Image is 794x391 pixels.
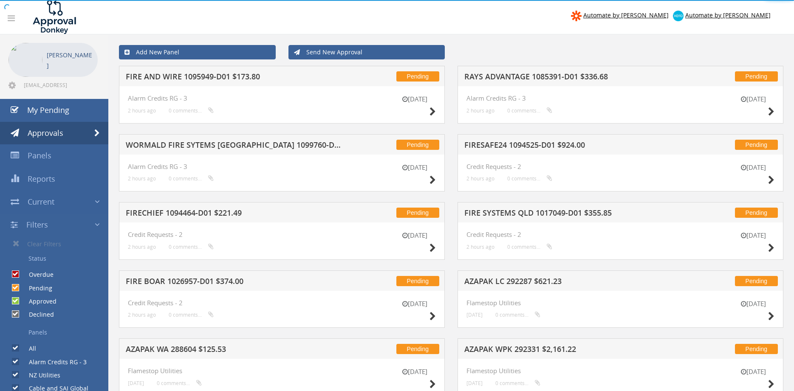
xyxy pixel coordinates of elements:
h5: AZAPAK WA 288604 $125.53 [126,345,345,356]
span: Filters [26,219,48,230]
span: Pending [396,344,439,354]
a: Add New Panel [119,45,276,59]
h5: AZAPAK LC 292287 $621.23 [464,277,683,288]
small: 0 comments... [507,175,552,182]
p: [PERSON_NAME] [47,50,93,71]
h5: FIRE BOAR 1026957-D01 $374.00 [126,277,345,288]
small: 2 hours ago [466,107,494,114]
small: [DATE] [732,163,774,172]
span: Automate by [PERSON_NAME] [583,11,669,19]
label: Declined [20,310,54,319]
small: 0 comments... [169,175,214,182]
span: Current [28,197,54,207]
small: [DATE] [466,380,483,386]
small: [DATE] [732,367,774,376]
span: Pending [735,140,778,150]
small: 2 hours ago [466,175,494,182]
small: [DATE] [732,299,774,308]
small: [DATE] [128,380,144,386]
img: xero-logo.png [673,11,684,21]
span: Pending [396,140,439,150]
h4: Flamestop Utilities [128,367,436,374]
small: 0 comments... [169,244,214,250]
label: NZ Utilities [20,371,60,380]
a: Panels [6,325,108,340]
h5: WORMALD FIRE SYTEMS [GEOGRAPHIC_DATA] 1099760-D01 $225.82 [126,141,345,152]
span: Pending [396,71,439,82]
img: zapier-logomark.png [571,11,582,21]
span: Automate by [PERSON_NAME] [685,11,771,19]
small: 2 hours ago [128,312,156,318]
h4: Alarm Credits RG - 3 [466,95,774,102]
small: [DATE] [393,299,436,308]
small: 2 hours ago [128,107,156,114]
small: 0 comments... [169,312,214,318]
span: Pending [396,276,439,286]
h5: AZAPAK WPK 292331 $2,161.22 [464,345,683,356]
h4: Flamestop Utilities [466,299,774,307]
h4: Credit Requests - 2 [128,299,436,307]
span: [EMAIL_ADDRESS][DOMAIN_NAME] [24,82,96,88]
span: Pending [396,208,439,218]
label: Pending [20,284,52,293]
h4: Alarm Credits RG - 3 [128,163,436,170]
small: 0 comments... [495,312,540,318]
h5: FIRE AND WIRE 1095949-D01 $173.80 [126,73,345,83]
span: Pending [735,344,778,354]
h4: Alarm Credits RG - 3 [128,95,436,102]
small: [DATE] [393,163,436,172]
small: 0 comments... [495,380,540,386]
small: [DATE] [466,312,483,318]
span: Pending [735,276,778,286]
span: Panels [28,150,51,160]
small: [DATE] [393,367,436,376]
label: Overdue [20,270,54,279]
h5: RAYS ADVANTAGE 1085391-D01 $336.68 [464,73,683,83]
small: 0 comments... [507,107,552,114]
span: My Pending [27,105,69,115]
h5: FIRE SYSTEMS QLD 1017049-D01 $355.85 [464,209,683,219]
span: Reports [28,174,55,184]
small: 0 comments... [157,380,202,386]
a: Clear Filters [6,236,108,251]
a: Send New Approval [288,45,445,59]
h5: FIRESAFE24 1094525-D01 $924.00 [464,141,683,152]
label: Approved [20,297,57,306]
small: [DATE] [732,95,774,104]
span: Pending [735,208,778,218]
span: Pending [735,71,778,82]
label: All [20,344,36,353]
small: [DATE] [732,231,774,240]
small: 2 hours ago [466,244,494,250]
h4: Credit Requests - 2 [466,163,774,170]
small: 2 hours ago [128,175,156,182]
small: [DATE] [393,231,436,240]
h4: Credit Requests - 2 [128,231,436,238]
a: Status [6,251,108,266]
small: 0 comments... [169,107,214,114]
span: Approvals [28,128,63,138]
h4: Credit Requests - 2 [466,231,774,238]
h5: FIRECHIEF 1094464-D01 $221.49 [126,209,345,219]
h4: Flamestop Utilities [466,367,774,374]
small: 0 comments... [507,244,552,250]
small: [DATE] [393,95,436,104]
label: Alarm Credits RG - 3 [20,358,87,366]
small: 2 hours ago [128,244,156,250]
